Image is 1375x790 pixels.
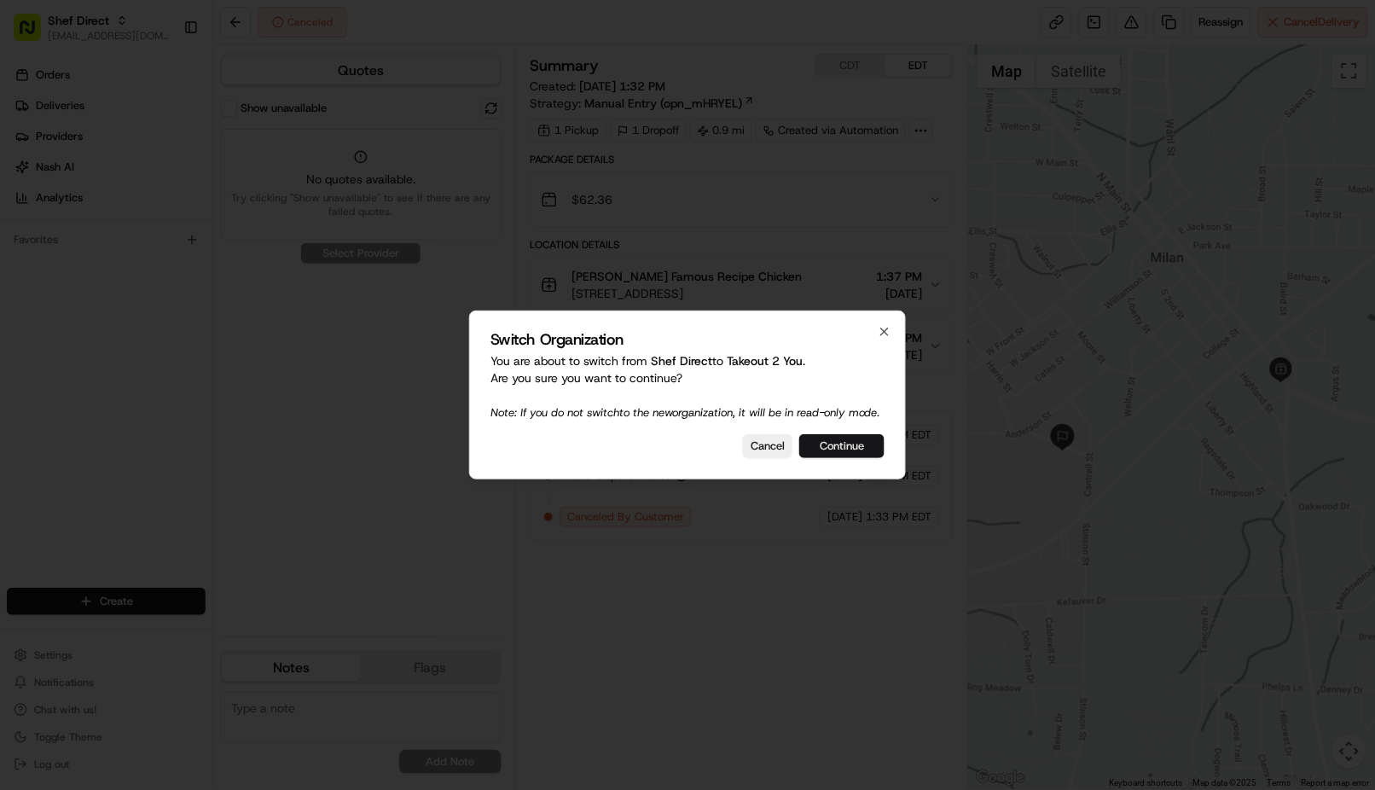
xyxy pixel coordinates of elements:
[490,405,880,420] span: Note: If you do not switch to the new organization, it will be in read-only mode.
[120,93,206,107] a: Powered byPylon
[799,434,885,458] button: Continue
[170,94,206,107] span: Pylon
[651,353,712,369] span: Shef Direct
[743,434,792,458] button: Cancel
[490,332,885,347] h2: Switch Organization
[727,353,803,369] span: Takeout 2 You
[490,352,885,421] p: You are about to switch from to . Are you sure you want to continue?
